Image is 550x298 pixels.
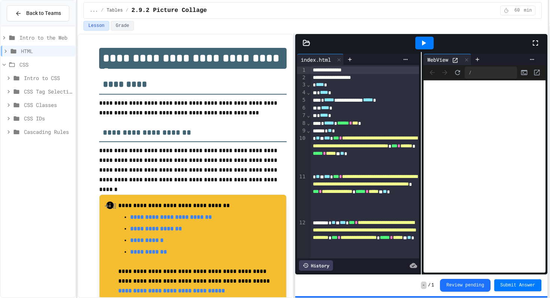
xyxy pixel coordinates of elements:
span: / [428,282,431,288]
span: CSS Tag Selection [24,87,72,95]
span: Back to Teams [26,9,61,17]
span: ... [90,7,98,13]
button: Review pending [440,279,491,292]
div: WebView [424,54,471,65]
div: History [299,260,333,271]
span: Intro to the Web [19,34,72,42]
button: Grade [111,21,134,31]
div: 3 [297,81,306,89]
span: 1 [431,282,434,288]
span: / [126,7,128,13]
span: Submit Answer [500,282,535,288]
div: 7 [297,112,306,119]
span: 60 [511,7,523,13]
span: Tables [107,7,123,13]
button: Refresh [452,67,463,78]
div: index.html [297,54,344,65]
div: 6 [297,104,306,112]
div: 4 [297,89,306,96]
div: 10 [297,135,306,173]
span: Fold line [306,112,310,118]
span: Cascading Rules [24,128,72,136]
div: WebView [424,56,452,64]
div: / [465,67,517,79]
div: 9 [297,127,306,135]
span: CSS IDs [24,114,72,122]
div: 8 [297,120,306,127]
div: index.html [297,56,334,64]
button: Submit Answer [494,279,541,291]
div: 11 [297,173,306,219]
iframe: Web Preview [424,80,546,273]
button: Open in new tab [531,67,543,78]
span: CSS [19,61,72,68]
span: Fold line [306,120,310,126]
span: Fold line [306,89,310,95]
span: Back [427,67,438,78]
span: / [101,7,104,13]
button: Lesson [83,21,109,31]
button: Console [519,67,530,78]
span: CSS Classes [24,101,72,109]
span: 2.9.2 Picture Collage [131,6,207,15]
div: 12 [297,219,306,265]
div: 2 [297,74,306,82]
span: HTML [21,47,72,55]
span: Fold line [306,128,310,133]
span: Intro to CSS [24,74,72,82]
span: Forward [439,67,450,78]
div: 1 [297,67,306,74]
span: Fold line [306,82,310,87]
span: - [421,282,427,289]
span: min [524,7,532,13]
button: Back to Teams [7,5,69,21]
div: 5 [297,96,306,104]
